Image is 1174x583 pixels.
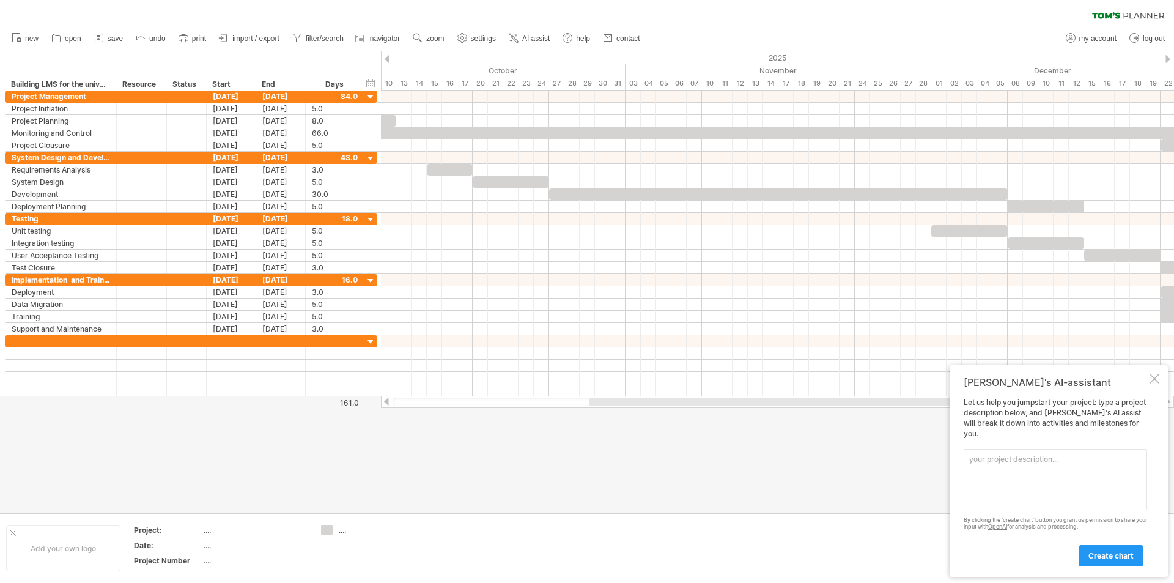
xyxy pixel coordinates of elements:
div: Wednesday, 5 November 2025 [656,77,671,90]
a: settings [454,31,500,46]
span: navigator [370,34,400,43]
a: filter/search [289,31,347,46]
div: 3.0 [312,164,358,176]
div: 66.0 [312,127,358,139]
div: [DATE] [207,299,256,310]
div: Friday, 7 November 2025 [687,77,702,90]
a: contact [600,31,644,46]
div: November 2025 [626,64,931,77]
div: Project Initiation [12,103,110,114]
div: Thursday, 13 November 2025 [748,77,763,90]
div: 161.0 [306,398,359,407]
span: create chart [1088,551,1134,560]
a: my account [1063,31,1120,46]
div: [DATE] [256,152,306,163]
div: Tuesday, 25 November 2025 [870,77,885,90]
div: [DATE] [256,115,306,127]
span: contact [616,34,640,43]
div: Wednesday, 29 October 2025 [580,77,595,90]
div: Monday, 20 October 2025 [473,77,488,90]
div: [DATE] [207,139,256,151]
div: Support and Maintenance [12,323,110,335]
div: 5.0 [312,176,358,188]
span: zoom [426,34,444,43]
div: Monday, 8 December 2025 [1008,77,1023,90]
div: Tuesday, 28 October 2025 [564,77,580,90]
div: Testing [12,213,110,225]
div: [DATE] [207,262,256,273]
span: AI assist [522,34,550,43]
div: Friday, 17 October 2025 [457,77,473,90]
div: Requirements Analysis [12,164,110,176]
div: Friday, 5 December 2025 [992,77,1008,90]
div: 5.0 [312,225,358,237]
div: Monday, 10 November 2025 [702,77,717,90]
div: Thursday, 16 October 2025 [442,77,457,90]
div: [DATE] [256,176,306,188]
div: Tuesday, 18 November 2025 [794,77,809,90]
div: Monday, 13 October 2025 [396,77,412,90]
div: [DATE] [256,213,306,225]
span: print [192,34,206,43]
div: Thursday, 27 November 2025 [901,77,916,90]
div: Tuesday, 4 November 2025 [641,77,656,90]
div: [DATE] [256,323,306,335]
div: Thursday, 11 December 2025 [1054,77,1069,90]
div: Training [12,311,110,322]
div: Wednesday, 10 December 2025 [1038,77,1054,90]
div: [DATE] [207,103,256,114]
div: [DATE] [256,225,306,237]
div: Monitoring and Control [12,127,110,139]
div: [DATE] [207,225,256,237]
div: [DATE] [256,262,306,273]
div: 5.0 [312,103,358,114]
div: Thursday, 6 November 2025 [671,77,687,90]
div: Status [172,78,199,91]
div: Wednesday, 3 December 2025 [962,77,977,90]
div: Friday, 10 October 2025 [381,77,396,90]
span: undo [149,34,166,43]
div: [DATE] [207,127,256,139]
div: Monday, 3 November 2025 [626,77,641,90]
div: Deployment [12,286,110,298]
div: [DATE] [207,152,256,163]
span: my account [1079,34,1117,43]
span: save [108,34,123,43]
div: Tuesday, 11 November 2025 [717,77,733,90]
div: 5.0 [312,237,358,249]
div: [DATE] [207,237,256,249]
div: Thursday, 20 November 2025 [824,77,840,90]
div: Tuesday, 9 December 2025 [1023,77,1038,90]
div: [DATE] [256,286,306,298]
div: [DATE] [256,164,306,176]
div: [DATE] [207,188,256,200]
div: Project Number [134,555,201,566]
a: save [91,31,127,46]
div: [DATE] [256,127,306,139]
div: Wednesday, 19 November 2025 [809,77,824,90]
div: User Acceptance Testing [12,250,110,261]
div: Wednesday, 22 October 2025 [503,77,519,90]
div: .... [339,525,405,535]
span: filter/search [306,34,344,43]
div: Deployment Planning [12,201,110,212]
div: Monday, 1 December 2025 [931,77,947,90]
div: [DATE] [256,103,306,114]
div: Friday, 28 November 2025 [916,77,931,90]
div: [DATE] [207,323,256,335]
div: Friday, 19 December 2025 [1145,77,1161,90]
div: Resource [122,78,160,91]
div: [DATE] [207,91,256,102]
div: 5.0 [312,139,358,151]
div: Let us help you jumpstart your project: type a project description below, and [PERSON_NAME]'s AI ... [964,398,1147,566]
div: Development [12,188,110,200]
div: Wednesday, 17 December 2025 [1115,77,1130,90]
div: Thursday, 23 October 2025 [519,77,534,90]
div: [DATE] [207,115,256,127]
div: 3.0 [312,286,358,298]
a: AI assist [506,31,553,46]
div: Wednesday, 15 October 2025 [427,77,442,90]
div: 3.0 [312,262,358,273]
a: new [9,31,42,46]
a: import / export [216,31,283,46]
